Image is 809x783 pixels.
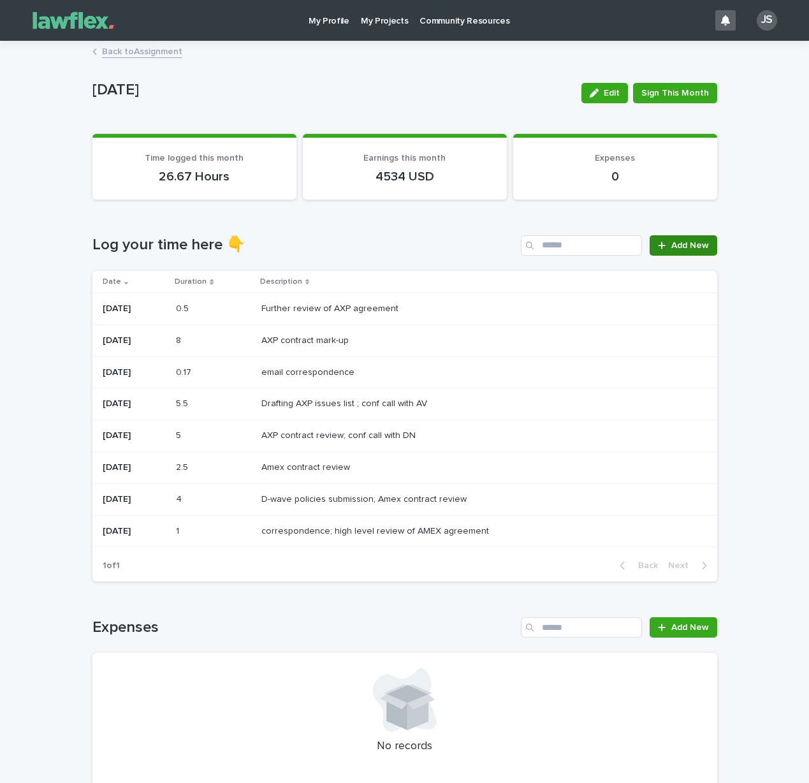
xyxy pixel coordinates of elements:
input: Search [521,617,642,638]
p: 5.5 [176,396,191,409]
tr: [DATE]2.52.5 Amex contract reviewAmex contract review [92,451,717,483]
a: Add New [650,617,717,638]
tr: [DATE]0.170.17 email correspondenceemail correspondence [92,356,717,388]
input: Search [521,235,642,256]
p: 4534 USD [318,169,492,184]
a: Back toAssignment [102,43,182,58]
p: 2.5 [176,460,191,473]
p: [DATE] [103,367,166,378]
h1: Log your time here 👇 [92,236,516,254]
span: Edit [604,89,620,98]
span: Expenses [595,154,635,163]
p: 0 [528,169,702,184]
tr: [DATE]11 correspondence; high level review of AMEX agreementcorrespondence; high level review of ... [92,515,717,547]
p: Duration [175,275,207,289]
p: AXP contract mark-up [261,333,351,346]
p: 5 [176,428,184,441]
div: JS [757,10,777,31]
p: D-wave policies submission; Amex contract review [261,492,469,505]
tr: [DATE]55 AXP contract review; conf call with DNAXP contract review; conf call with DN [92,420,717,452]
tr: [DATE]88 AXP contract mark-upAXP contract mark-up [92,325,717,356]
span: Sign This Month [641,87,709,99]
button: Edit [581,83,628,103]
tr: [DATE]5.55.5 Drafting AXP issues list ; conf call with AVDrafting AXP issues list ; conf call wit... [92,388,717,420]
p: email correspondence [261,365,357,378]
p: 1 [176,523,182,537]
p: Drafting AXP issues list ; conf call with AV [261,396,430,409]
p: 0.5 [176,301,191,314]
p: AXP contract review; conf call with DN [261,428,418,441]
span: Next [668,561,696,570]
p: No records [108,740,702,754]
button: Sign This Month [633,83,717,103]
p: [DATE] [92,81,571,99]
p: Date [103,275,121,289]
p: [DATE] [103,304,166,314]
span: Add New [671,623,709,632]
p: [DATE] [103,494,166,505]
span: Time logged this month [145,154,244,163]
p: 26.67 Hours [108,169,281,184]
p: 4 [176,492,184,505]
tr: [DATE]44 D-wave policies submission; Amex contract reviewD-wave policies submission; Amex contrac... [92,483,717,515]
p: [DATE] [103,526,166,537]
p: correspondence; high level review of AMEX agreement [261,523,492,537]
span: Back [630,561,658,570]
p: 8 [176,333,184,346]
img: Gnvw4qrBSHOAfo8VMhG6 [26,8,121,33]
span: Add New [671,241,709,250]
p: Description [260,275,302,289]
p: [DATE] [103,335,166,346]
h1: Expenses [92,618,516,637]
p: [DATE] [103,399,166,409]
p: [DATE] [103,430,166,441]
p: [DATE] [103,462,166,473]
span: Earnings this month [363,154,446,163]
p: 0.17 [176,365,194,378]
p: Amex contract review [261,460,353,473]
a: Add New [650,235,717,256]
tr: [DATE]0.50.5 Further review of AXP agreementFurther review of AXP agreement [92,293,717,325]
p: Further review of AXP agreement [261,301,401,314]
p: 1 of 1 [92,550,130,582]
button: Next [663,560,717,571]
button: Back [609,560,663,571]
